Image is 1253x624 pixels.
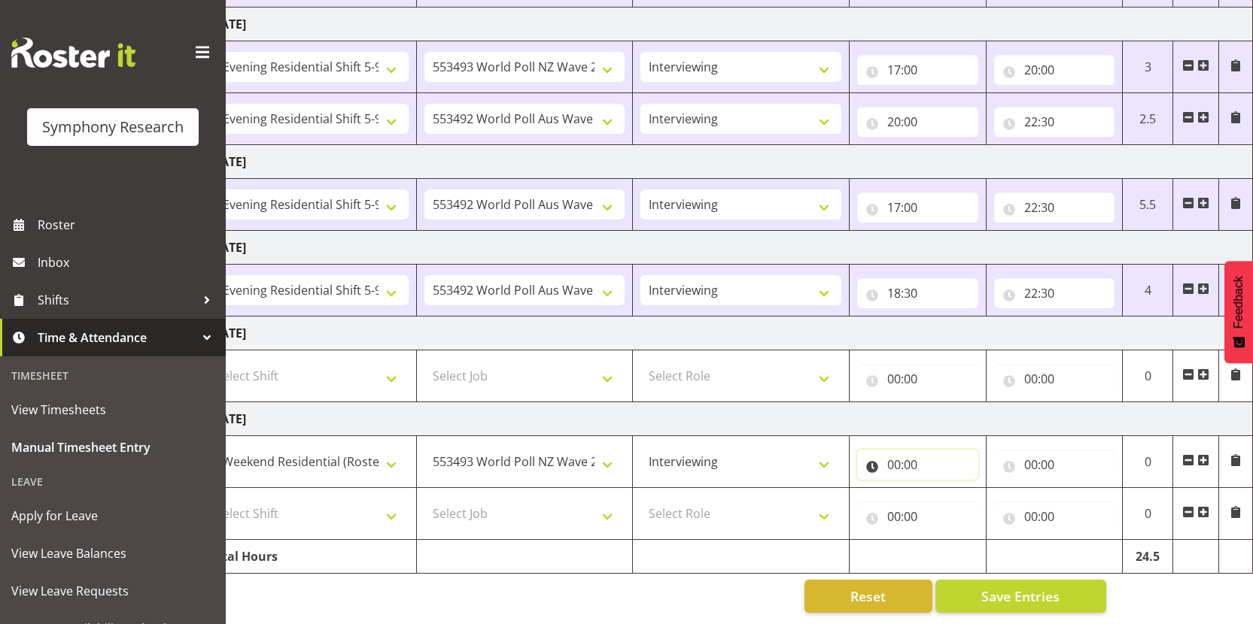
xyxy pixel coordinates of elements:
[4,572,222,610] a: View Leave Requests
[38,289,196,311] span: Shifts
[1123,540,1173,574] td: 24.5
[1123,41,1173,93] td: 3
[994,450,1115,480] input: Click to select...
[994,278,1115,308] input: Click to select...
[1123,436,1173,488] td: 0
[200,231,1253,265] td: [DATE]
[1224,261,1253,363] button: Feedback - Show survey
[1123,265,1173,317] td: 4
[200,317,1253,350] td: [DATE]
[857,450,978,480] input: Click to select...
[857,364,978,394] input: Click to select...
[4,360,222,391] div: Timesheet
[1123,93,1173,145] td: 2.5
[994,501,1115,532] input: Click to select...
[11,580,214,602] span: View Leave Requests
[4,429,222,466] a: Manual Timesheet Entry
[200,540,417,574] td: Total Hours
[200,402,1253,436] td: [DATE]
[4,391,222,429] a: View Timesheets
[38,251,218,274] span: Inbox
[994,364,1115,394] input: Click to select...
[11,398,214,421] span: View Timesheets
[11,436,214,459] span: Manual Timesheet Entry
[200,145,1253,179] td: [DATE]
[38,214,218,236] span: Roster
[4,535,222,572] a: View Leave Balances
[850,586,886,606] span: Reset
[4,466,222,497] div: Leave
[1232,276,1245,329] span: Feedback
[11,504,214,527] span: Apply for Leave
[4,497,222,535] a: Apply for Leave
[1123,179,1173,231] td: 5.5
[857,501,978,532] input: Click to select...
[11,542,214,565] span: View Leave Balances
[804,580,932,613] button: Reset
[857,192,978,223] input: Click to select...
[981,586,1060,606] span: Save Entries
[994,55,1115,85] input: Click to select...
[1123,350,1173,402] td: 0
[857,55,978,85] input: Click to select...
[42,116,184,138] div: Symphony Research
[935,580,1106,613] button: Save Entries
[994,107,1115,137] input: Click to select...
[1123,488,1173,540] td: 0
[994,192,1115,223] input: Click to select...
[38,326,196,349] span: Time & Attendance
[11,38,135,68] img: Rosterit website logo
[857,278,978,308] input: Click to select...
[200,8,1253,41] td: [DATE]
[857,107,978,137] input: Click to select...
